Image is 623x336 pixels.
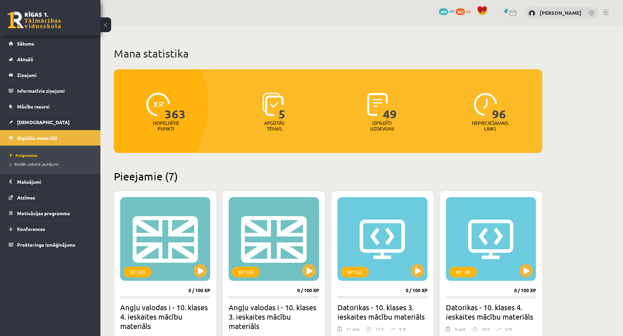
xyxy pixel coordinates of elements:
h2: Angļu valodas i - 10. klases 3. ieskaites mācību materiāls [229,303,319,331]
h2: Datorikas - 10. klases 3. ieskaites mācību materiāls [337,303,427,321]
a: Mācību resursi [9,99,92,114]
span: Motivācijas programma [17,210,70,216]
div: 11 uzd. [346,326,360,336]
span: 5 [279,93,286,120]
p: 17 h [376,326,384,332]
span: Digitālie materiāli [17,135,57,141]
img: Ralfs Korņejevs [529,10,535,17]
legend: Maksājumi [17,174,92,189]
span: Konferences [17,226,45,232]
img: icon-learned-topics-4a711ccc23c960034f471b6e78daf4a3bad4a20eaf4de84257b87e66633f6470.svg [262,93,284,116]
span: [DEMOGRAPHIC_DATA] [17,119,70,125]
legend: Informatīvie ziņojumi [17,83,92,98]
p: Izpildīti uzdevumi [369,120,395,132]
div: XP 100 [341,267,369,277]
a: Konferences [9,221,92,237]
h2: Datorikas - 10. klases 4. ieskaites mācību materiāls [446,303,536,321]
span: mP [449,8,455,14]
span: 204 [439,8,448,15]
h2: Angļu valodas i - 10. klases 4. ieskaites mācību materiāls [120,303,210,331]
a: Ziņojumi [9,67,92,83]
p: 0 % [399,326,406,332]
span: 49 [383,93,397,120]
p: Nepieciešamais laiks [472,120,508,132]
a: 363 xp [456,8,474,14]
span: Aktuāli [17,56,33,62]
legend: Ziņojumi [17,67,92,83]
img: icon-completed-tasks-ad58ae20a441b2904462921112bc710f1caf180af7a3daa7317a5a94f2d26646.svg [367,93,388,116]
span: Proktoringa izmēģinājums [17,242,75,248]
span: xp [466,8,470,14]
span: Programma [10,153,37,158]
a: Digitālie materiāli [9,130,92,146]
a: Atzīmes [9,190,92,205]
p: Nopelnītie punkti [153,120,179,132]
a: Programma [10,152,94,158]
a: Proktoringa izmēģinājums [9,237,92,252]
div: XP 100 [449,267,477,277]
div: 8 uzd. [455,326,466,336]
a: Sākums [9,36,92,51]
a: Motivācijas programma [9,205,92,221]
div: XP 100 [124,267,151,277]
span: Mācību resursi [17,103,50,109]
span: Biežāk uzdotie jautājumi [10,161,59,167]
span: 363 [456,8,465,15]
p: 0 % [505,326,512,332]
a: Biežāk uzdotie jautājumi [10,161,94,167]
img: icon-clock-7be60019b62300814b6bd22b8e044499b485619524d84068768e800edab66f18.svg [474,93,497,116]
span: 363 [165,93,186,120]
span: 96 [492,93,506,120]
a: Maksājumi [9,174,92,189]
a: 204 mP [439,8,455,14]
h2: Pieejamie (7) [114,170,542,183]
a: Informatīvie ziņojumi [9,83,92,98]
h1: Mana statistika [114,47,542,60]
p: Apgūtās tēmas [261,120,287,132]
a: [PERSON_NAME] [540,9,581,16]
a: Rīgas 1. Tālmācības vidusskola [7,12,61,28]
div: XP 100 [232,267,260,277]
img: icon-xp-0682a9bc20223a9ccc6f5883a126b849a74cddfe5390d2b41b4391c66f2066e7.svg [146,93,170,116]
a: Aktuāli [9,52,92,67]
span: Sākums [17,40,34,47]
p: 18 h [482,326,490,332]
a: [DEMOGRAPHIC_DATA] [9,114,92,130]
span: Atzīmes [17,194,35,200]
